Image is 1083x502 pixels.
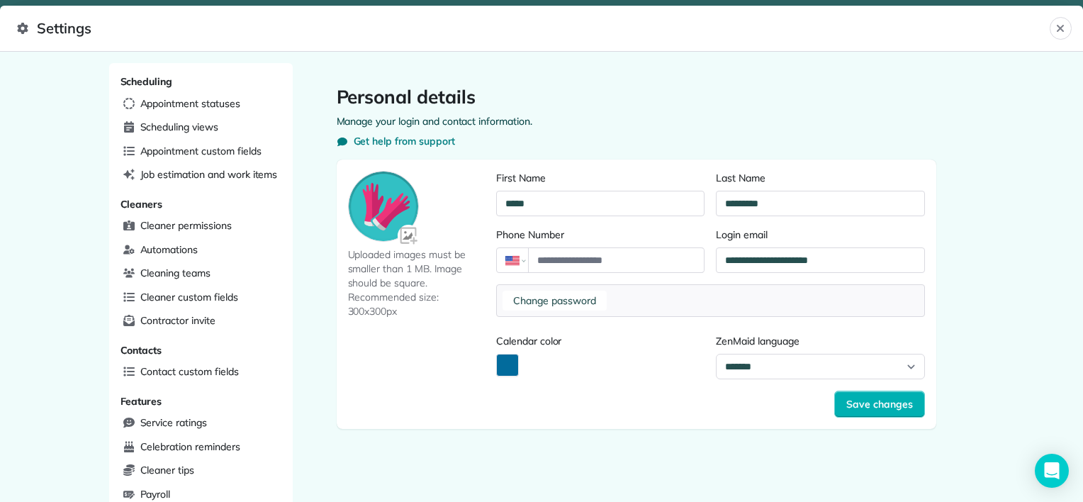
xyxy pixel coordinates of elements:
a: Appointment statuses [118,94,284,115]
a: Contractor invite [118,311,284,332]
div: Open Intercom Messenger [1035,454,1069,488]
span: Cleaners [120,198,163,211]
span: Appointment custom fields [140,144,262,158]
img: Avatar input [398,225,421,248]
a: Celebration reminders [118,437,284,458]
p: Manage your login and contact information. [337,114,936,128]
span: Contacts [120,344,162,357]
span: Contractor invite [140,313,215,328]
a: Job estimation and work items [118,164,284,186]
span: Get help from support [354,134,455,148]
a: Cleaner permissions [118,216,284,237]
span: Scheduling views [140,120,218,134]
span: Appointment statuses [140,96,240,111]
label: First Name [496,171,705,185]
span: Automations [140,242,198,257]
span: Scheduling [120,75,173,88]
a: Service ratings [118,413,284,434]
label: ZenMaid language [716,334,924,348]
span: Cleaning teams [140,266,211,280]
label: Calendar color [496,334,705,348]
button: Get help from support [337,134,455,148]
span: Job estimation and work items [140,167,278,182]
a: Cleaner tips [118,460,284,481]
span: Contact custom fields [140,364,239,379]
span: Cleaner tips [140,463,195,477]
a: Appointment custom fields [118,141,284,162]
button: Activate Color Picker [496,354,519,376]
span: Payroll [140,487,171,501]
span: Save changes [846,397,913,411]
a: Contact custom fields [118,362,284,383]
span: Cleaner custom fields [140,290,238,304]
label: Phone Number [496,228,705,242]
h1: Personal details [337,86,936,108]
span: Cleaner permissions [140,218,232,233]
label: Last Name [716,171,924,185]
button: Close [1050,17,1072,40]
a: Cleaning teams [118,263,284,284]
a: Scheduling views [118,117,284,138]
span: Celebration reminders [140,440,240,454]
img: Avatar preview [349,172,418,241]
button: Save changes [834,391,925,418]
label: Login email [716,228,924,242]
span: Service ratings [140,415,207,430]
span: Features [120,395,162,408]
span: Settings [17,17,1050,40]
a: Cleaner custom fields [118,287,284,308]
span: Uploaded images must be smaller than 1 MB. Image should be square. Recommended size: 300x300px [348,247,491,318]
button: Change password [503,291,607,311]
a: Automations [118,240,284,261]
